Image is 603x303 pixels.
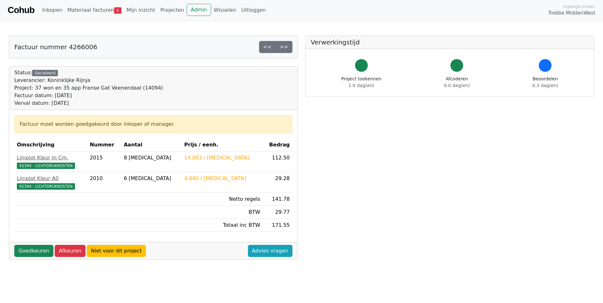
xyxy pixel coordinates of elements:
a: Projecten [158,4,187,17]
td: BTW [182,206,263,219]
span: 92394 - LICHTDRUKKOSTEN [17,163,75,169]
a: Lijnplot Kleur In Cm.92394 - LICHTDRUKKOSTEN [17,154,85,169]
td: 2010 [87,172,121,193]
a: Cohub [8,3,34,18]
a: Materiaal facturen5 [65,4,124,17]
div: Leverancier: Koninklijke Rijnja [14,77,163,84]
a: << [259,41,276,53]
div: Gecodeerd [32,70,58,76]
td: 141.78 [263,193,292,206]
div: Project toekennen [341,76,381,89]
div: Afcoderen [444,76,470,89]
div: Beoordelen [532,76,558,89]
td: 2015 [87,151,121,172]
span: 0.3 dag(en) [532,83,558,88]
span: Ingelogd onder: [563,3,595,10]
a: Goedkeuren [14,245,53,257]
a: Inkopen [39,4,65,17]
th: Omschrijving [14,138,87,151]
a: Niet voor dit project [87,245,146,257]
th: Prijs / eenh. [182,138,263,151]
td: Totaal inc BTW [182,219,263,232]
span: 0.0 dag(en) [444,83,470,88]
div: 14.063 / [MEDICAL_DATA] [184,154,260,162]
div: 8 [MEDICAL_DATA] [124,154,179,162]
td: 29.77 [263,206,292,219]
span: 5 [114,7,121,14]
div: Lijnplot Kleur A0 [17,175,85,182]
div: Project: 37 won en 35 app Franse Gat Veenendaal (14094) [14,84,163,92]
span: 92394 - LICHTDRUKKOSTEN [17,183,75,190]
h5: Factuur nummer 4266006 [14,43,97,51]
div: 6 [MEDICAL_DATA] [124,175,179,182]
td: Netto regels [182,193,263,206]
div: 4.880 / [MEDICAL_DATA] [184,175,260,182]
div: Lijnplot Kleur In Cm. [17,154,85,162]
a: Wisselen [211,4,239,17]
a: Uitloggen [239,4,268,17]
div: Verval datum: [DATE] [14,99,163,107]
td: 171.55 [263,219,292,232]
a: Admin [187,4,211,16]
a: Lijnplot Kleur A092394 - LICHTDRUKKOSTEN [17,175,85,190]
a: Mijn inzicht [124,4,158,17]
div: Factuur datum: [DATE] [14,92,163,99]
a: >> [276,41,292,53]
span: Trebbe MiddenWest [548,10,595,17]
th: Bedrag [263,138,292,151]
a: Advies vragen [248,245,292,257]
div: Factuur moet worden goedgekeurd door inkoper of manager. [20,120,287,128]
th: Nummer [87,138,121,151]
div: Status: [14,69,163,107]
td: 29.28 [263,172,292,193]
a: Afkeuren [55,245,86,257]
span: 1.0 dag(en) [348,83,374,88]
th: Aantal [121,138,182,151]
td: 112.50 [263,151,292,172]
h5: Verwerkingstijd [311,38,589,46]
